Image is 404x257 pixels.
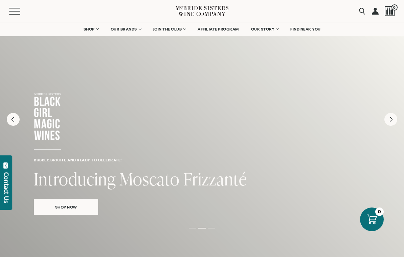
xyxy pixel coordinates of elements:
[247,22,283,36] a: OUR STORY
[384,113,397,126] button: Next
[149,22,190,36] a: JOIN THE CLUB
[79,22,103,36] a: SHOP
[290,27,321,32] span: FIND NEAR YOU
[111,27,137,32] span: OUR BRANDS
[34,167,116,191] span: Introducing
[9,8,33,15] button: Mobile Menu Trigger
[153,27,182,32] span: JOIN THE CLUB
[183,167,247,191] span: Frizzanté
[193,22,243,36] a: AFFILIATE PROGRAM
[34,199,98,215] a: Shop Now
[43,203,89,211] span: Shop Now
[251,27,275,32] span: OUR STORY
[3,172,10,203] div: Contact Us
[198,27,239,32] span: AFFILIATE PROGRAM
[7,113,20,126] button: Previous
[375,207,384,216] div: 0
[286,22,325,36] a: FIND NEAR YOU
[34,158,370,162] h6: Bubbly, bright, and ready to celebrate!
[391,4,398,11] span: 0
[106,22,145,36] a: OUR BRANDS
[84,27,95,32] span: SHOP
[119,167,180,191] span: Moscato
